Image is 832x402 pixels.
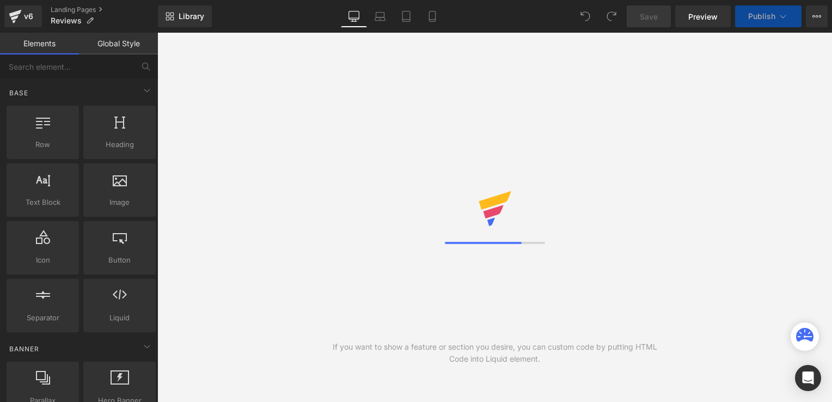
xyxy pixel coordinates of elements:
button: Undo [574,5,596,27]
div: If you want to show a feature or section you desire, you can custom code by putting HTML Code int... [326,341,664,365]
span: Library [179,11,204,21]
span: Preview [688,11,718,22]
a: v6 [4,5,42,27]
button: Redo [601,5,622,27]
span: Row [10,139,76,150]
button: Publish [735,5,802,27]
span: Banner [8,344,40,354]
a: Global Style [79,33,158,54]
span: Liquid [87,312,152,324]
a: Mobile [419,5,445,27]
span: Publish [748,12,775,21]
button: More [806,5,828,27]
a: Tablet [393,5,419,27]
a: Landing Pages [51,5,158,14]
a: Desktop [341,5,367,27]
span: Separator [10,312,76,324]
span: Button [87,254,152,266]
a: Preview [675,5,731,27]
div: v6 [22,9,35,23]
span: Reviews [51,16,82,25]
span: Heading [87,139,152,150]
span: Text Block [10,197,76,208]
span: Image [87,197,152,208]
a: New Library [158,5,212,27]
span: Base [8,88,29,98]
a: Laptop [367,5,393,27]
span: Save [640,11,658,22]
span: Icon [10,254,76,266]
div: Open Intercom Messenger [795,365,821,391]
